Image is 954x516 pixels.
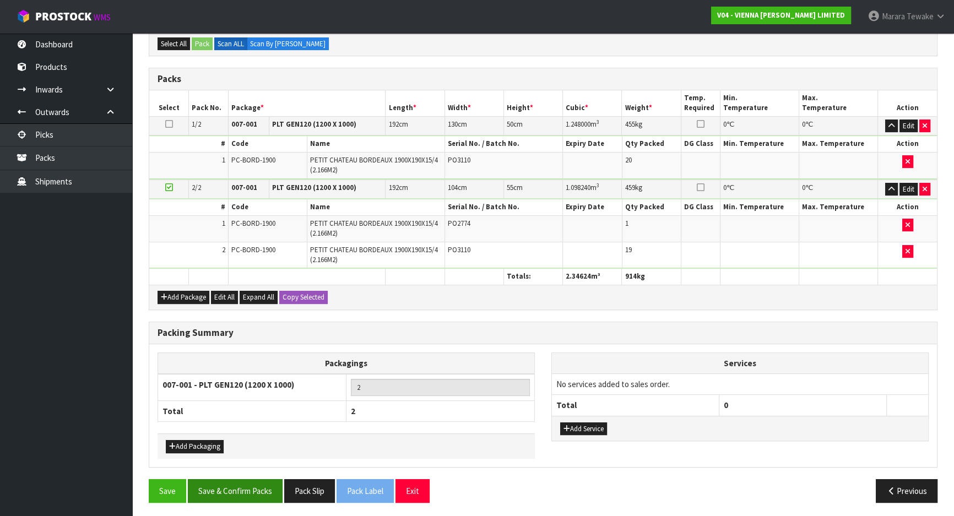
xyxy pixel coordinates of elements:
th: Qty Packed [622,199,681,215]
th: Serial No. / Batch No. [445,199,563,215]
button: Save & Confirm Packs [188,479,283,503]
button: Exit [395,479,430,503]
th: Total [552,395,719,416]
td: kg [622,180,681,199]
th: Qty Packed [622,136,681,152]
span: 192 [388,183,398,192]
th: Min. Temperature [720,90,799,116]
th: Select [149,90,189,116]
th: Height [503,90,562,116]
th: kg [622,269,681,285]
button: Save [149,479,186,503]
th: Min. Temperature [720,136,799,152]
button: Add Packaging [166,440,224,453]
button: Edit All [211,291,238,304]
span: 19 [625,245,632,254]
img: cube-alt.png [17,9,30,23]
button: Expand All [240,291,278,304]
small: WMS [94,12,111,23]
button: Add Package [158,291,209,304]
strong: V04 - VIENNA [PERSON_NAME] LIMITED [717,10,845,20]
button: Pack Slip [284,479,335,503]
th: Name [307,136,445,152]
span: PETIT CHATEAU BORDEAUX 1900X190X15/4 (2.166M2) [310,219,438,238]
th: m³ [563,269,622,285]
td: m [563,116,622,135]
th: Expiry Date [563,199,622,215]
th: # [149,136,228,152]
th: Temp. Required [681,90,720,116]
span: 192 [388,120,398,129]
span: PC-BORD-1900 [231,155,275,165]
th: Code [228,136,307,152]
strong: PLT GEN120 (1200 X 1000) [272,183,356,192]
label: Scan By [PERSON_NAME] [247,37,329,51]
button: Previous [876,479,937,503]
span: 2/2 [192,183,201,192]
strong: 007-001 [231,120,257,129]
td: ℃ [720,116,799,135]
h3: Packing Summary [158,328,929,338]
td: cm [386,116,445,135]
span: 2.34624 [566,271,591,281]
th: Action [878,199,937,215]
span: Expand All [243,292,274,302]
button: Add Service [560,422,607,436]
span: PETIT CHATEAU BORDEAUX 1900X190X15/4 (2.166M2) [310,155,438,175]
sup: 3 [597,118,599,126]
th: DG Class [681,136,720,152]
th: Action [878,90,937,116]
span: 0 [724,400,728,410]
span: PO3110 [448,155,470,165]
td: cm [445,116,503,135]
span: 50 [507,120,513,129]
a: V04 - VIENNA [PERSON_NAME] LIMITED [711,7,851,24]
label: Scan ALL [214,37,247,51]
span: 0 [802,183,805,192]
th: Code [228,199,307,215]
th: Services [552,353,928,374]
button: Edit [899,183,918,196]
span: 130 [448,120,458,129]
th: Expiry Date [563,136,622,152]
th: Min. Temperature [720,199,799,215]
th: Cubic [563,90,622,116]
th: Max. Temperature [799,90,878,116]
strong: 007-001 [231,183,257,192]
span: 1.248000 [566,120,590,129]
strong: PLT GEN120 (1200 X 1000) [272,120,356,129]
span: 104 [448,183,458,192]
span: Tewake [907,11,934,21]
th: Packagings [158,352,535,374]
span: 20 [625,155,632,165]
span: 1 [625,219,628,228]
td: cm [503,116,562,135]
span: PC-BORD-1900 [231,245,275,254]
span: PO3110 [448,245,470,254]
td: cm [503,180,562,199]
th: Length [386,90,445,116]
td: m [563,180,622,199]
span: 1.098240 [566,183,590,192]
button: Pack Label [337,479,394,503]
td: ℃ [720,180,799,199]
span: PO2774 [448,219,470,228]
span: 914 [625,271,636,281]
button: Pack [192,37,213,51]
span: 0 [802,120,805,129]
span: ProStock [35,9,91,24]
th: Max. Temperature [799,199,878,215]
span: 0 [723,120,727,129]
td: cm [445,180,503,199]
th: Name [307,199,445,215]
td: cm [386,180,445,199]
th: Serial No. / Batch No. [445,136,563,152]
th: Width [445,90,503,116]
span: 2 [222,245,225,254]
th: DG Class [681,199,720,215]
span: 2 [351,406,355,416]
strong: 007-001 - PLT GEN120 (1200 X 1000) [162,379,294,390]
th: Package [228,90,386,116]
button: Select All [158,37,190,51]
h3: Packs [158,74,929,84]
